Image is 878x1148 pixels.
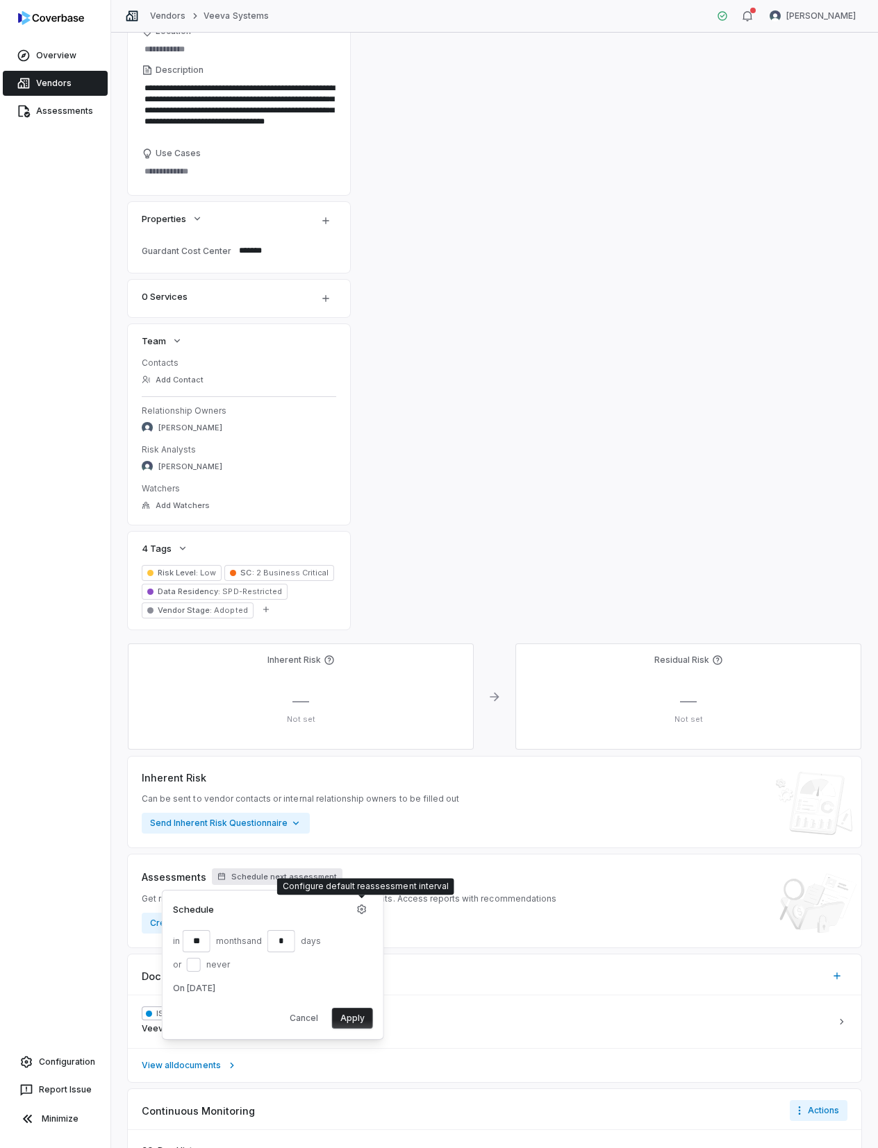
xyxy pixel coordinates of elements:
[240,568,254,577] span: SC :
[139,714,463,725] p: Not set
[142,422,153,433] img: Ravi Jogi avatar
[786,10,856,22] span: [PERSON_NAME]
[6,1049,105,1074] a: Configuration
[18,11,84,25] img: logo-D7KZi-bG.svg
[142,40,336,59] input: Location
[142,1006,244,1020] span: ISO 27001 Certificate
[142,793,459,804] span: Can be sent to vendor contacts or internal relationship owners to be filled out
[6,1105,105,1133] button: Minimize
[138,328,187,353] button: Team
[142,1023,229,1034] span: Veeva ISO 27001.pdf
[173,903,214,917] div: Schedule
[36,78,72,89] span: Vendors
[142,212,186,225] span: Properties
[267,930,295,952] input: Days
[206,959,230,970] span: never
[332,1008,373,1029] button: Apply
[158,605,212,615] span: Vendor Stage :
[142,1104,255,1118] span: Continuous Monitoring
[158,586,220,596] span: Data Residency :
[212,868,342,885] button: Schedule next assessment
[158,568,198,577] span: Risk Level :
[183,930,210,952] input: Months
[204,10,269,22] a: Veeva Systems
[3,99,108,124] a: Assessments
[654,655,709,666] h4: Residual Risk
[142,335,166,347] span: Team
[142,870,206,884] span: Assessments
[6,1077,105,1102] button: Report Issue
[790,1100,847,1121] button: Actions
[3,43,108,68] a: Overview
[292,691,309,711] span: —
[142,78,336,142] textarea: Description
[142,444,336,455] dt: Risk Analysts
[142,913,241,934] button: Create Assessment
[156,65,204,76] span: Description
[150,10,185,22] a: Vendors
[42,1113,78,1124] span: Minimize
[128,1048,861,1082] a: View alldocuments
[142,969,197,984] span: Documents
[298,936,324,947] span: day s
[173,936,180,947] span: in
[142,1060,221,1071] span: View all documents
[142,483,336,494] dt: Watchers
[142,357,336,369] dt: Contacts
[173,959,181,970] span: or
[142,246,233,256] div: Guardant Cost Center
[128,995,861,1048] button: ISO 27001 CertificateVeeva ISO 27001.pdf
[36,50,76,61] span: Overview
[142,461,153,472] img: Jesse Nord avatar
[158,462,222,472] span: [PERSON_NAME]
[142,542,172,555] span: 4 Tags
[142,405,336,416] dt: Relationship Owners
[142,893,556,904] span: Get risk scores, document analysis, and critical issue insights. Access reports with recommendations
[283,881,449,892] div: Configure default reassessment interval
[212,605,247,615] span: Adopted
[138,206,207,231] button: Properties
[156,500,210,511] span: Add Watchers
[173,983,373,997] div: On [DATE]
[142,162,336,181] textarea: Use Cases
[267,655,321,666] h4: Inherent Risk
[156,148,201,159] span: Use Cases
[231,872,337,882] span: Schedule next assessment
[761,6,864,26] button: Jesse Nord avatar[PERSON_NAME]
[39,1084,92,1095] span: Report Issue
[527,714,850,725] p: Not set
[158,423,222,433] span: [PERSON_NAME]
[39,1056,95,1067] span: Configuration
[187,958,201,972] button: Never schedule assessment
[138,367,208,392] button: Add Contact
[142,813,310,834] button: Send Inherent Risk Questionnaire
[3,71,108,96] a: Vendors
[281,1008,326,1029] button: Cancel
[220,586,281,596] span: SPD-Restricted
[142,770,206,785] span: Inherent Risk
[680,691,697,711] span: —
[36,105,93,117] span: Assessments
[254,568,329,577] span: 2 Business Critical
[213,936,265,947] span: month s and
[770,10,781,22] img: Jesse Nord avatar
[138,536,192,561] button: 4 Tags
[198,568,216,577] span: Low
